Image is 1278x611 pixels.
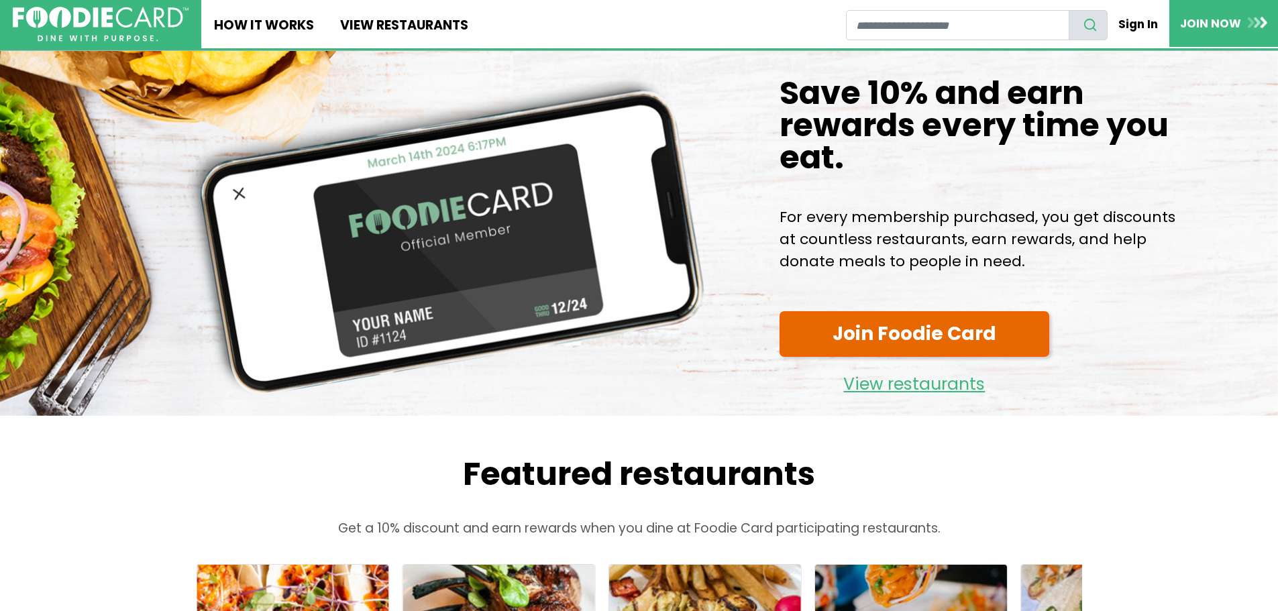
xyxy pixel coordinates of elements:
[170,519,1109,539] p: Get a 10% discount and earn rewards when you dine at Foodie Card participating restaurants.
[1108,9,1169,39] a: Sign In
[846,10,1069,40] input: restaurant search
[780,206,1175,272] p: For every membership purchased, you get discounts at countless restaurants, earn rewards, and hel...
[13,7,189,42] img: FoodieCard; Eat, Drink, Save, Donate
[170,455,1109,494] h2: Featured restaurants
[780,364,1049,398] a: View restaurants
[1069,10,1108,40] button: search
[780,77,1175,174] h1: Save 10% and earn rewards every time you eat.
[780,311,1049,357] a: Join Foodie Card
